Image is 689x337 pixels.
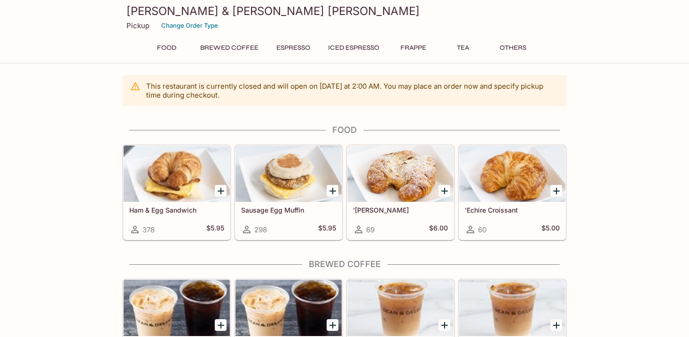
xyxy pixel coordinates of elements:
span: 378 [142,225,155,234]
span: 298 [254,225,267,234]
h5: $5.95 [318,224,336,235]
button: Others [492,41,534,54]
button: Brewed Coffee [195,41,264,54]
h5: $5.95 [206,224,224,235]
button: Food [145,41,188,54]
button: Add 'Echire Croissant [550,185,562,197]
button: Add 'Echire Almond Croissant [438,185,450,197]
div: Cafe Au Lait by Kona Blend Iced 16oz [347,280,454,336]
div: 'Echire Almond Croissant [347,146,454,202]
a: Ham & Egg Sandwich378$5.95 [123,145,230,240]
button: Frappe [392,41,434,54]
h5: 'Echire Croissant [465,206,560,214]
button: Add House-Ritz Carlton Kona Blend Iced 24oz [327,319,338,331]
div: House-Ritz Carlton Kona Blend Iced 16oz [124,280,230,336]
span: 60 [478,225,486,234]
button: Add Sausage Egg Muffin [327,185,338,197]
div: Cafe Au Lait by Kona Blend Iced 24oz [459,280,565,336]
div: Sausage Egg Muffin [235,146,342,202]
div: House-Ritz Carlton Kona Blend Iced 24oz [235,280,342,336]
span: 69 [366,225,375,234]
a: '[PERSON_NAME]69$6.00 [347,145,454,240]
h5: Ham & Egg Sandwich [129,206,224,214]
button: Add Cafe Au Lait by Kona Blend Iced 24oz [550,319,562,331]
a: Sausage Egg Muffin298$5.95 [235,145,342,240]
h4: Food [123,125,566,135]
button: Add Cafe Au Lait by Kona Blend Iced 16oz [438,319,450,331]
button: Espresso [271,41,315,54]
a: 'Echire Croissant60$5.00 [459,145,566,240]
div: Ham & Egg Sandwich [124,146,230,202]
p: This restaurant is currently closed and will open on [DATE] at 2:00 AM . You may place an order n... [146,82,559,100]
div: 'Echire Croissant [459,146,565,202]
button: Add House-Ritz Carlton Kona Blend Iced 16oz [215,319,227,331]
h5: $6.00 [429,224,448,235]
h5: '[PERSON_NAME] [353,206,448,214]
button: Iced Espresso [323,41,384,54]
h5: Sausage Egg Muffin [241,206,336,214]
p: Pickup [126,21,149,30]
h4: Brewed Coffee [123,259,566,269]
button: Tea [442,41,484,54]
button: Add Ham & Egg Sandwich [215,185,227,197]
h5: $5.00 [541,224,560,235]
button: Change Order Type [157,18,222,33]
h3: [PERSON_NAME] & [PERSON_NAME] [PERSON_NAME] [126,4,563,18]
